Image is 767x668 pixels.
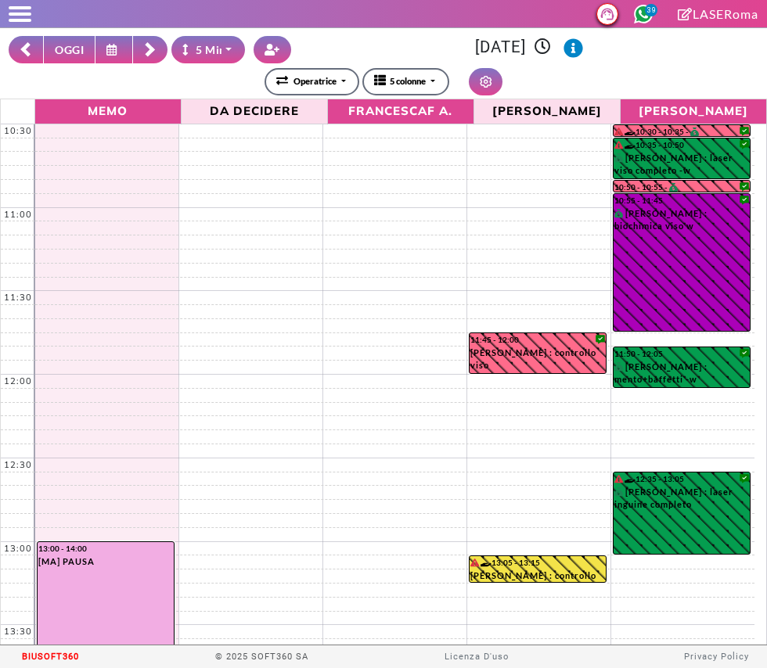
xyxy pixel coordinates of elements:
div: 12:35 - 13:05 [614,473,750,485]
div: [PERSON_NAME] : mento+baffetti -w [614,361,750,387]
i: PAGATO [669,183,681,192]
div: 13:00 - 14:00 [38,543,173,555]
i: Il cliente ha degli insoluti [614,475,623,483]
div: 5 Minuti [182,41,240,58]
div: 13:05 - 13:15 [470,557,605,569]
div: 11:00 [1,208,35,221]
span: [PERSON_NAME] [478,101,616,120]
a: Privacy Policy [684,652,749,662]
div: 10:50 - 10:55 [614,181,669,191]
div: [PERSON_NAME] : controllo viso [690,126,767,136]
a: Licenza D'uso [445,652,509,662]
div: [PERSON_NAME] : laser viso completo -w [614,152,750,178]
button: Crea nuovo contatto rapido [254,36,291,63]
i: PAGATO [614,362,626,371]
span: [PERSON_NAME] [625,101,763,120]
i: PAGATO [614,487,626,496]
div: 10:35 - 10:50 [614,139,750,151]
i: PAGATO [614,153,626,162]
span: FrancescaF A. [332,101,470,120]
div: 11:45 - 12:00 [470,334,605,346]
span: Memo [39,101,177,120]
i: PAGATO [690,127,702,136]
div: [PERSON_NAME] : controllo zona [470,569,605,582]
i: PAGATO [614,209,626,217]
div: [PERSON_NAME] : controllo viso [470,347,605,373]
div: 11:50 - 12:05 [614,348,750,360]
span: Da Decidere [185,101,323,120]
button: OGGI [43,36,95,63]
div: 10:55 - 11:45 [614,195,750,207]
div: [PERSON_NAME] : biochimica viso w [614,207,750,238]
div: 10:30 - 10:35 [614,126,691,135]
div: 13:00 [1,542,35,555]
div: 11:30 [1,291,35,304]
div: 12:00 [1,375,35,388]
div: [PERSON_NAME] : laser inguine completo [614,486,750,516]
span: 39 [645,4,657,16]
a: LASERoma [678,6,758,21]
i: Il cliente ha degli insoluti [614,127,623,135]
i: Clicca per andare alla pagina di firma [678,8,693,20]
i: Il cliente ha degli insoluti [470,558,479,566]
div: 12:30 [1,458,35,472]
i: Il cliente ha degli insoluti [614,141,623,149]
div: 10:30 [1,124,35,138]
div: [PERSON_NAME] : controllo viso [669,181,750,192]
div: 13:30 [1,625,35,638]
div: [MA] PAUSA [38,555,173,569]
h3: [DATE] [300,38,758,58]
